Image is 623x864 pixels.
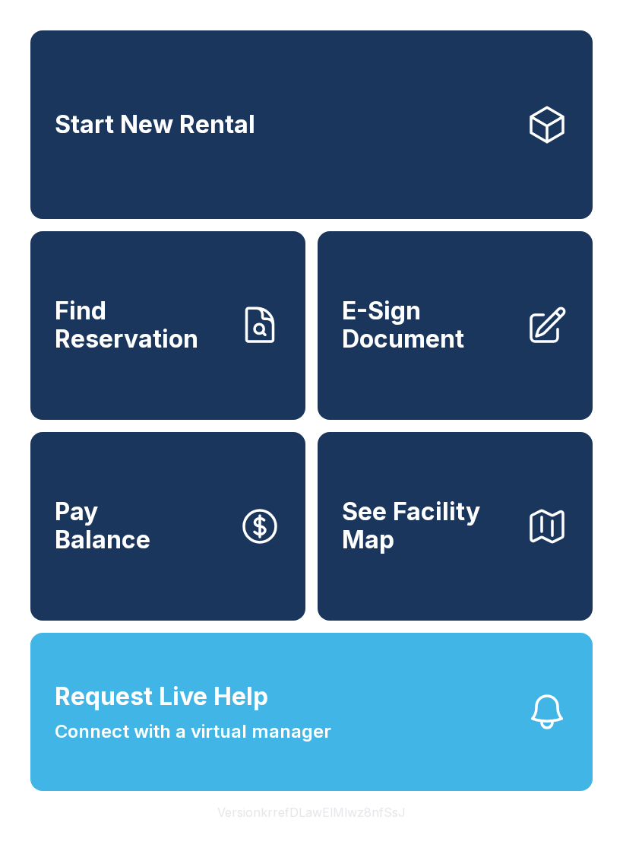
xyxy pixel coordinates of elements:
span: Pay Balance [55,498,150,554]
span: See Facility Map [342,498,514,554]
button: VersionkrrefDLawElMlwz8nfSsJ [205,791,418,834]
button: See Facility Map [318,432,593,621]
a: E-Sign Document [318,231,593,420]
a: Find Reservation [30,231,305,420]
span: Connect with a virtual manager [55,718,331,745]
button: Request Live HelpConnect with a virtual manager [30,633,593,791]
a: Start New Rental [30,30,593,219]
span: Find Reservation [55,297,226,353]
span: Start New Rental [55,111,255,139]
span: Request Live Help [55,678,268,715]
button: PayBalance [30,432,305,621]
span: E-Sign Document [342,297,514,353]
